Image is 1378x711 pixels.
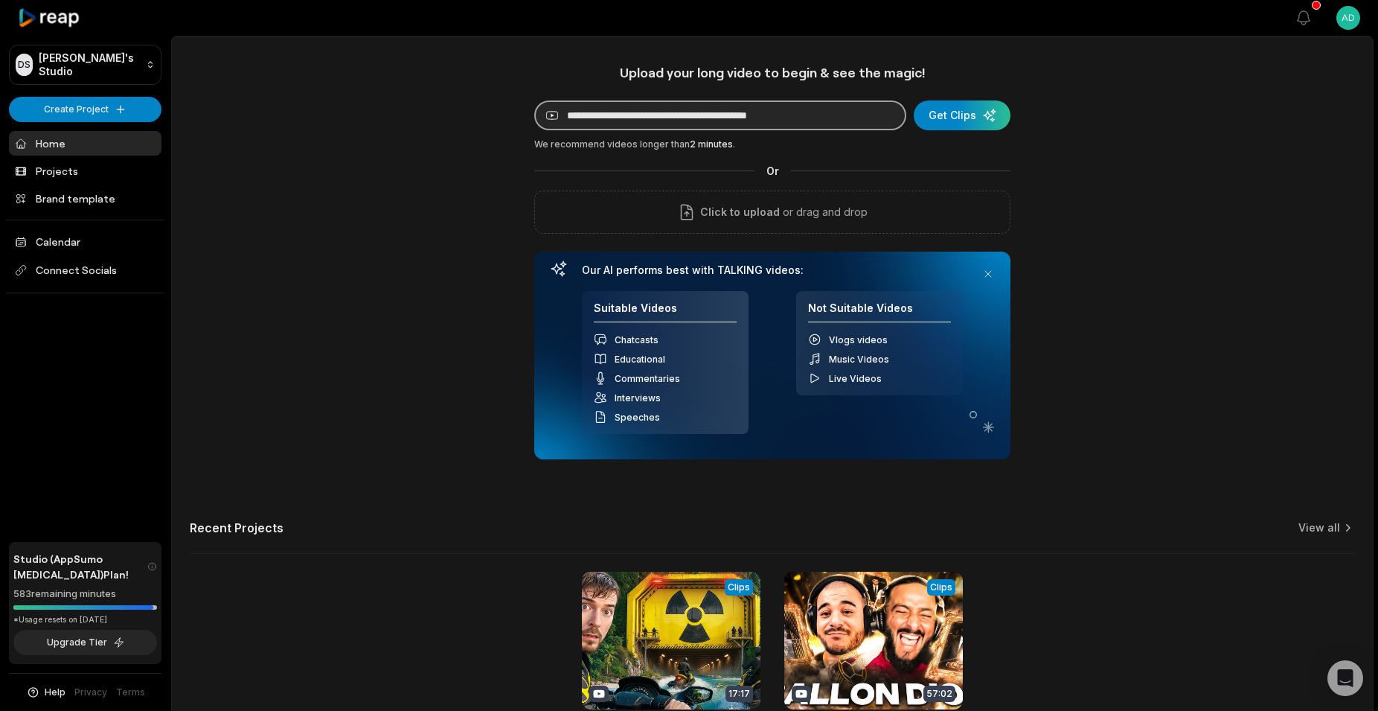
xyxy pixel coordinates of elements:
[914,101,1010,130] button: Get Clips
[615,412,660,423] span: Speeches
[534,64,1010,81] h1: Upload your long video to begin & see the magic!
[13,630,157,655] button: Upgrade Tier
[780,203,868,221] p: or drag and drop
[829,354,889,365] span: Music Videos
[1327,660,1363,696] div: Open Intercom Messenger
[13,614,157,625] div: *Usage resets on [DATE]
[190,520,283,535] h2: Recent Projects
[9,159,161,183] a: Projects
[582,264,963,277] h3: Our AI performs best with TALKING videos:
[9,131,161,156] a: Home
[39,51,140,78] p: [PERSON_NAME]'s Studio
[9,97,161,122] button: Create Project
[116,686,145,699] a: Terms
[13,551,147,582] span: Studio (AppSumo [MEDICAL_DATA]) Plan!
[700,203,780,221] span: Click to upload
[829,373,882,384] span: Live Videos
[26,686,65,699] button: Help
[534,138,1010,151] div: We recommend videos longer than .
[594,302,737,323] h4: Suitable Videos
[615,373,680,384] span: Commentaries
[829,334,888,345] span: Vlogs videos
[690,138,733,150] span: 2 minutes
[808,302,951,323] h4: Not Suitable Videos
[9,186,161,211] a: Brand template
[615,334,658,345] span: Chatcasts
[74,686,107,699] a: Privacy
[45,686,65,699] span: Help
[13,587,157,602] div: 583 remaining minutes
[754,163,791,179] span: Or
[9,229,161,254] a: Calendar
[1298,520,1340,535] a: View all
[615,392,661,404] span: Interviews
[16,54,33,76] div: DS
[9,257,161,284] span: Connect Socials
[615,354,665,365] span: Educational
